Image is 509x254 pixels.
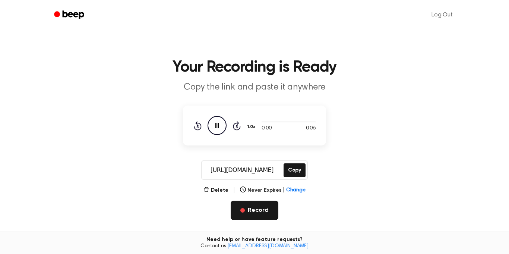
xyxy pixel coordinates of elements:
[111,81,398,94] p: Copy the link and paste it anywhere
[4,243,505,250] span: Contact us
[284,163,306,177] button: Copy
[227,244,309,249] a: [EMAIL_ADDRESS][DOMAIN_NAME]
[233,186,235,195] span: |
[203,186,228,194] button: Delete
[231,201,278,220] button: Record
[306,125,316,132] span: 0:06
[262,125,271,132] span: 0:00
[283,186,285,194] span: |
[49,8,91,22] a: Beep
[64,60,445,75] h1: Your Recording is Ready
[247,120,258,133] button: 1.0x
[424,6,460,24] a: Log Out
[286,186,306,194] span: Change
[240,186,306,194] button: Never Expires|Change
